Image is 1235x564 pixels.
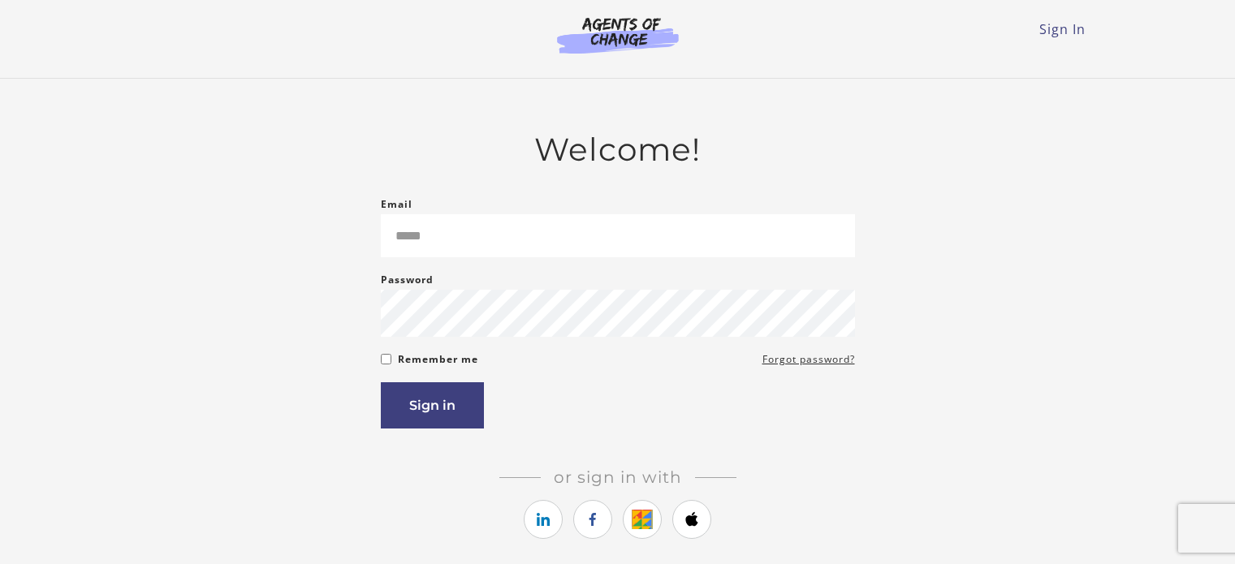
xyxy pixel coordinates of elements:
label: Password [381,270,434,290]
a: Sign In [1039,20,1086,38]
a: https://courses.thinkific.com/users/auth/apple?ss%5Breferral%5D=&ss%5Buser_return_to%5D=&ss%5Bvis... [672,500,711,539]
label: Email [381,195,412,214]
h2: Welcome! [381,131,855,169]
a: https://courses.thinkific.com/users/auth/facebook?ss%5Breferral%5D=&ss%5Buser_return_to%5D=&ss%5B... [573,500,612,539]
span: Or sign in with [541,467,695,487]
label: Remember me [398,350,478,369]
button: Sign in [381,382,484,428]
a: https://courses.thinkific.com/users/auth/google?ss%5Breferral%5D=&ss%5Buser_return_to%5D=&ss%5Bvi... [623,500,662,539]
a: Forgot password? [762,350,855,369]
a: https://courses.thinkific.com/users/auth/linkedin?ss%5Breferral%5D=&ss%5Buser_return_to%5D=&ss%5B... [524,500,563,539]
img: Agents of Change Logo [540,16,696,54]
